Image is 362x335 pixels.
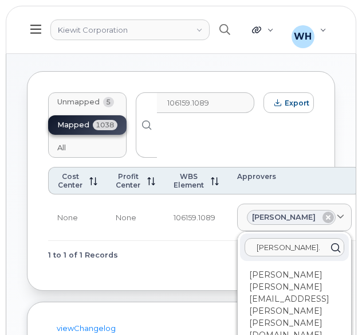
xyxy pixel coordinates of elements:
span: 1 to 1 of 1 Records [48,247,118,264]
input: Search... [157,92,254,113]
a: viewChangelog [57,324,116,333]
span: 5 [103,97,114,107]
button: Export [263,92,314,113]
span: Cost Center [58,172,82,189]
td: None [107,194,164,241]
td: None [48,194,107,241]
div: Wesley Hughes [284,18,335,41]
span: [PERSON_NAME] [252,212,316,223]
td: 106159.1089 [164,194,228,241]
a: Kiewit Corporation [50,20,210,40]
span: Approvers [237,172,276,181]
span: Export [285,99,309,107]
span: Unmapped [57,98,100,107]
div: Quicklinks [244,18,281,41]
iframe: Messenger Launcher [312,285,353,326]
a: [PERSON_NAME] [237,204,352,231]
span: WH [294,30,312,44]
span: All [57,143,66,153]
span: Profit Center [116,172,140,189]
span: WBS Element [174,172,204,189]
